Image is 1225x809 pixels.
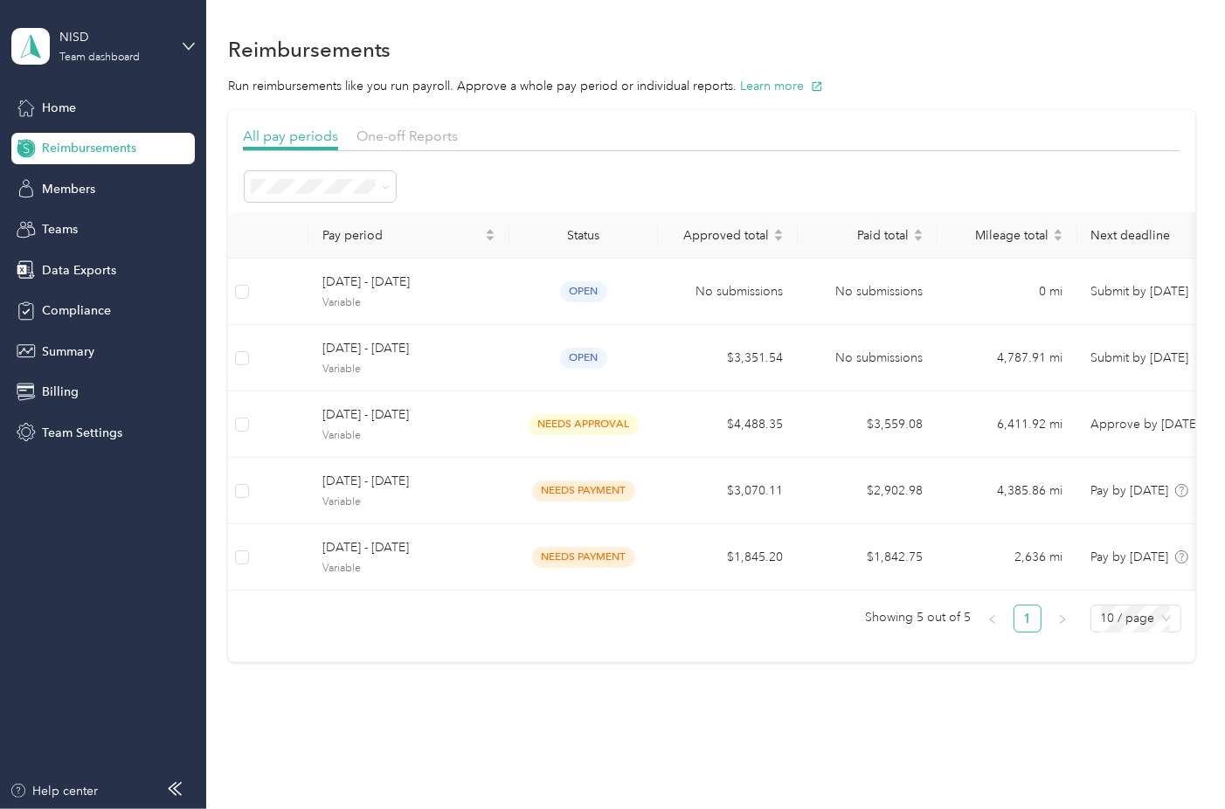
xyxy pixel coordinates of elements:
[913,226,924,237] span: caret-up
[1127,711,1225,809] iframe: Everlance-gr Chat Button Frame
[658,259,798,325] td: No submissions
[798,212,938,259] th: Paid total
[485,233,495,244] span: caret-down
[741,77,823,95] button: Learn more
[532,547,635,567] span: needs payment
[658,458,798,524] td: $3,070.11
[532,481,635,501] span: needs payment
[1053,226,1063,237] span: caret-up
[798,458,938,524] td: $2,902.98
[987,614,998,625] span: left
[798,524,938,591] td: $1,842.75
[42,342,94,361] span: Summary
[523,228,644,243] div: Status
[529,414,639,434] span: needs approval
[322,295,495,311] span: Variable
[1014,605,1042,633] li: 1
[42,261,116,280] span: Data Exports
[560,348,607,368] span: open
[798,259,938,325] td: No submissions
[322,405,495,425] span: [DATE] - [DATE]
[1049,605,1076,633] button: right
[59,52,140,63] div: Team dashboard
[1090,605,1181,633] div: Page Size
[42,220,78,239] span: Teams
[42,383,79,401] span: Billing
[979,605,1007,633] li: Previous Page
[938,259,1077,325] td: 0 mi
[1091,417,1201,432] span: Approve by [DATE]
[798,391,938,458] td: $3,559.08
[913,233,924,244] span: caret-down
[322,494,495,510] span: Variable
[938,325,1077,391] td: 4,787.91 mi
[658,391,798,458] td: $4,488.35
[42,424,122,442] span: Team Settings
[322,339,495,358] span: [DATE] - [DATE]
[322,428,495,444] span: Variable
[322,273,495,292] span: [DATE] - [DATE]
[979,605,1007,633] button: left
[243,128,338,144] span: All pay periods
[322,228,481,243] span: Pay period
[560,281,607,301] span: open
[42,139,136,157] span: Reimbursements
[42,301,111,320] span: Compliance
[228,40,391,59] h1: Reimbursements
[322,538,495,557] span: [DATE] - [DATE]
[1091,550,1169,564] span: Pay by [DATE]
[773,233,784,244] span: caret-down
[1091,350,1189,365] span: Submit by [DATE]
[1091,284,1189,299] span: Submit by [DATE]
[308,212,509,259] th: Pay period
[1053,233,1063,244] span: caret-down
[322,362,495,377] span: Variable
[356,128,458,144] span: One-off Reports
[952,228,1049,243] span: Mileage total
[938,212,1077,259] th: Mileage total
[773,226,784,237] span: caret-up
[59,28,169,46] div: NISD
[658,325,798,391] td: $3,351.54
[798,325,938,391] td: No submissions
[322,472,495,491] span: [DATE] - [DATE]
[672,228,770,243] span: Approved total
[42,99,76,117] span: Home
[658,524,798,591] td: $1,845.20
[866,605,972,631] span: Showing 5 out of 5
[1091,483,1169,498] span: Pay by [DATE]
[658,212,798,259] th: Approved total
[1049,605,1076,633] li: Next Page
[228,77,1195,95] p: Run reimbursements like you run payroll. Approve a whole pay period or individual reports.
[1101,605,1171,632] span: 10 / page
[485,226,495,237] span: caret-up
[938,458,1077,524] td: 4,385.86 mi
[1014,605,1041,632] a: 1
[938,524,1077,591] td: 2,636 mi
[322,561,495,577] span: Variable
[1057,614,1068,625] span: right
[812,228,910,243] span: Paid total
[10,782,99,800] button: Help center
[42,180,95,198] span: Members
[938,391,1077,458] td: 6,411.92 mi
